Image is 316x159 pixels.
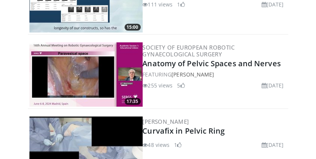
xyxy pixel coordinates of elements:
a: Anatomy of Pelvic Spaces and Nerves [143,58,281,69]
a: [PERSON_NAME] [171,71,214,78]
a: [PERSON_NAME] [143,118,189,125]
div: FEATURING [143,70,287,78]
span: 15:00 [125,24,141,31]
li: 255 views [143,81,173,89]
li: [DATE] [262,81,284,89]
li: 111 views [143,0,173,8]
span: 17:35 [125,98,141,105]
a: Curvafix in Pelvic Ring [143,126,225,136]
img: e1e531fd-73df-4650-97c0-6ff8278dbc13.300x170_q85_crop-smart_upscale.jpg [29,42,143,107]
a: 17:35 [29,42,143,107]
li: 1 [177,0,185,8]
li: [DATE] [262,0,284,8]
li: 5 [177,81,185,89]
li: [DATE] [262,141,284,149]
li: 48 views [143,141,170,149]
li: 1 [174,141,182,149]
a: Society of European Robotic Gynaecological Surgery [143,44,235,58]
